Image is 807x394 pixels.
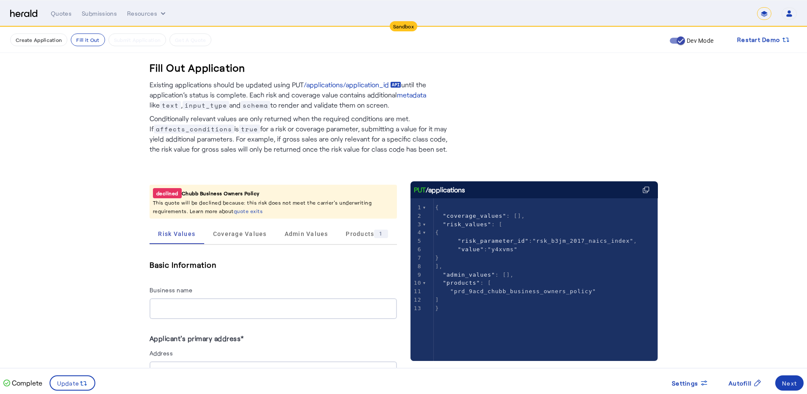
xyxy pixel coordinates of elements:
span: Products [346,230,388,238]
span: } [435,305,439,311]
div: 1 [410,203,423,212]
span: input_type [183,101,229,110]
button: Submit Application [108,33,166,46]
div: 2 [410,212,423,220]
span: Coverage Values [213,231,267,237]
button: Fill it Out [71,33,105,46]
span: : [435,246,518,252]
span: : [], [435,272,514,278]
span: "rsk_b3jm_2017_naics_index" [532,238,633,244]
button: Autofill [722,375,768,391]
div: 4 [410,228,423,237]
p: Complete [10,378,42,388]
a: metadata [397,90,426,100]
span: "risk_parameter_id" [458,238,529,244]
span: declined [153,188,182,198]
button: Get A Quote [169,33,211,46]
button: Create Application [10,33,67,46]
div: 10 [410,279,423,287]
span: "prd_9acd_chubb_business_owners_policy" [450,288,596,294]
span: Risk Values [158,231,195,237]
span: ], [435,263,443,269]
span: ] [435,297,439,303]
div: 5 [410,237,423,245]
label: Applicant's primary address* [150,334,244,342]
span: Autofill [729,379,752,388]
div: 7 [410,254,423,262]
span: Update [57,379,80,388]
span: affects_conditions [154,125,234,133]
button: Restart Demo [730,32,797,47]
span: : , [435,238,638,244]
p: Existing applications should be updated using PUT until the application’s status is complete. Eac... [150,80,455,110]
span: : [], [435,213,525,219]
span: Settings [672,379,698,388]
span: : [ [435,221,503,228]
div: 11 [410,287,423,296]
button: Next [775,375,804,391]
label: Dev Mode [685,36,713,45]
span: Restart Demo [737,35,780,45]
label: Business name [150,286,193,294]
div: Quotes [51,9,72,18]
span: } [435,255,439,261]
span: "admin_values" [443,272,495,278]
div: /applications [414,185,465,195]
img: Herald Logo [10,10,37,18]
h3: Fill Out Application [150,61,246,75]
span: "coverage_values" [443,213,506,219]
button: Update [50,375,96,391]
span: "risk_values" [443,221,491,228]
div: 13 [410,304,423,313]
label: Address [150,350,173,357]
div: Submissions [82,9,117,18]
button: Settings [665,375,715,391]
span: { [435,204,439,211]
span: text [160,101,181,110]
p: This quote will be declined because: this risk does not meet the carrier's underwriting requireme... [153,198,394,215]
div: 12 [410,296,423,304]
button: Resources dropdown menu [127,9,167,18]
span: { [435,229,439,236]
div: 1 [374,230,388,238]
div: Sandbox [390,21,417,31]
h5: Basic Information [150,258,397,271]
span: "y4xvms" [488,246,518,252]
a: quote exits [234,208,263,214]
span: true [239,125,260,133]
a: /applications/application_id [304,80,401,90]
div: 8 [410,262,423,271]
div: 9 [410,271,423,279]
div: Next [782,379,797,388]
div: 3 [410,220,423,229]
p: Conditionally relevant values are only returned when the required conditions are met. If is for a... [150,110,455,154]
span: "products" [443,280,480,286]
span: : [ [435,280,492,286]
span: "value" [458,246,484,252]
div: 6 [410,245,423,254]
div: Chubb Business Owners Policy [153,188,394,198]
span: schema [241,101,270,110]
span: PUT [414,185,426,195]
span: Admin Values [285,231,328,237]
